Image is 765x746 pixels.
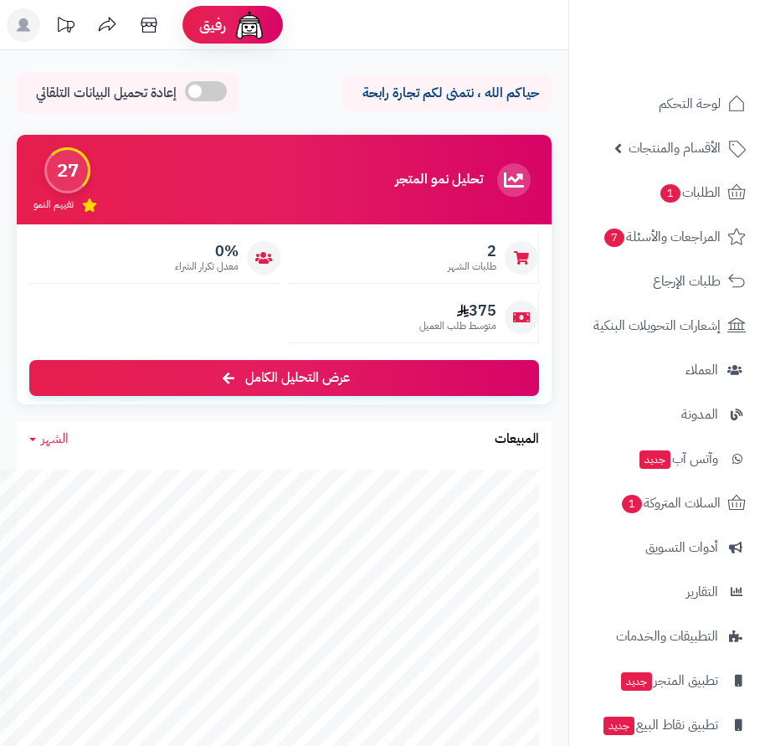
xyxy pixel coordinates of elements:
span: 375 [419,301,496,320]
p: حياكم الله ، نتمنى لكم تجارة رابحة [355,84,539,103]
span: السلات المتروكة [620,491,721,515]
span: لوحة التحكم [659,92,721,116]
span: 0% [175,242,239,260]
span: جديد [603,717,634,735]
span: 1 [660,184,680,203]
a: السلات المتروكة1 [579,483,755,523]
span: الأقسام والمنتجات [629,136,721,160]
span: إشعارات التحويلات البنكية [593,314,721,337]
h3: تحليل نمو المتجر [395,172,483,188]
a: التقارير [579,572,755,612]
a: تطبيق المتجرجديد [579,661,755,701]
span: طلبات الشهر [448,260,496,274]
a: الشهر [29,430,69,449]
a: طلبات الإرجاع [579,261,755,301]
a: وآتس آبجديد [579,439,755,479]
a: أدوات التسويق [579,527,755,568]
span: المراجعات والأسئلة [603,225,721,249]
h3: المبيعات [495,432,539,447]
span: التطبيقات والخدمات [616,625,718,648]
span: عرض التحليل الكامل [245,368,350,388]
span: رفيق [199,15,226,35]
span: جديد [639,450,670,469]
span: جديد [621,672,652,691]
a: تحديثات المنصة [44,8,86,46]
a: عرض التحليل الكامل [29,360,539,396]
span: متوسط طلب العميل [419,319,496,333]
span: طلبات الإرجاع [653,270,721,293]
span: تطبيق نقاط البيع [602,713,718,737]
span: معدل تكرار الشراء [175,260,239,274]
a: المراجعات والأسئلة7 [579,217,755,257]
a: لوحة التحكم [579,84,755,124]
span: أدوات التسويق [645,536,718,559]
span: 1 [622,495,642,513]
a: إشعارات التحويلات البنكية [579,306,755,346]
span: العملاء [685,358,718,382]
a: العملاء [579,350,755,390]
span: 7 [604,229,624,247]
span: تطبيق المتجر [619,669,718,692]
a: التطبيقات والخدمات [579,616,755,656]
span: التقارير [686,580,718,604]
span: وآتس آب [638,447,718,471]
span: الشهر [41,429,69,449]
span: المدونة [681,403,718,426]
span: تقييم النمو [33,198,74,212]
span: الطلبات [659,181,721,204]
a: المدونة [579,394,755,435]
span: 2 [448,242,496,260]
a: الطلبات1 [579,172,755,213]
span: إعادة تحميل البيانات التلقائي [36,84,177,103]
img: ai-face.png [233,8,266,42]
a: تطبيق نقاط البيعجديد [579,705,755,745]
